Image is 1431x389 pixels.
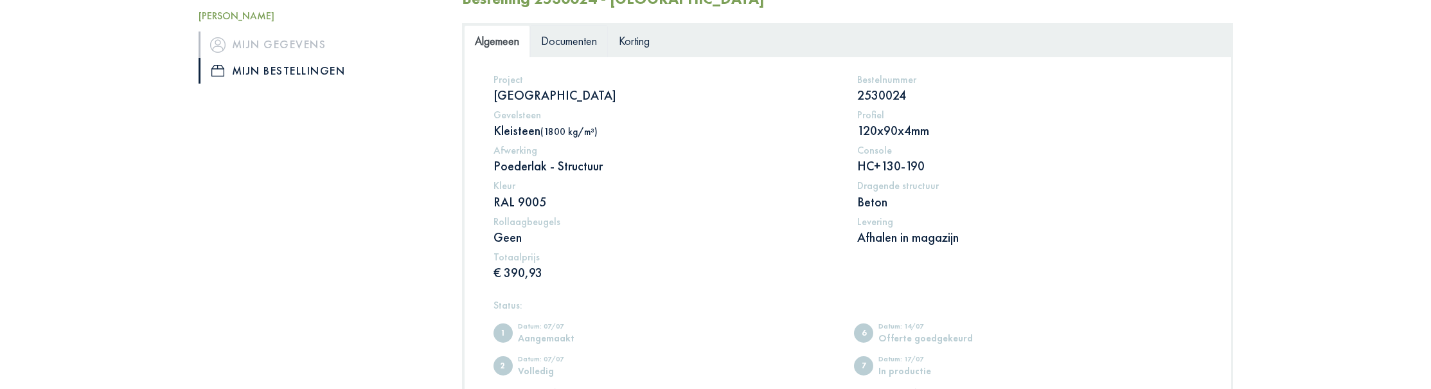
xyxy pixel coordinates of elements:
span: Documenten [541,33,597,48]
div: Datum: 14/07 [878,323,984,333]
span: Volledig [493,356,513,375]
span: Algemeen [475,33,519,48]
a: iconMijn bestellingen [199,58,443,84]
h5: Totaalprijs [493,251,839,263]
div: Volledig [518,366,624,375]
p: Afhalen in magazijn [857,229,1202,246]
h5: Status: [493,299,1202,311]
h5: Afwerking [493,144,839,156]
h5: Project [493,73,839,86]
span: In productie [854,356,873,375]
img: icon [210,37,226,52]
p: 120x90x4mm [857,122,1202,139]
span: Korting [619,33,650,48]
p: Geen [493,229,839,246]
p: € 390,93 [493,264,839,281]
h5: Levering [857,215,1202,228]
div: Aangemaakt [518,333,624,343]
p: [GEOGRAPHIC_DATA] [493,87,839,104]
div: Datum: 07/07 [518,323,624,333]
div: Datum: 17/07 [878,356,984,366]
span: (1800 kg/m³) [540,125,598,138]
p: RAL 9005 [493,194,839,210]
h5: Bestelnummer [857,73,1202,86]
h5: Dragende structuur [857,179,1202,192]
h5: Rollaagbeugels [493,215,839,228]
h5: [PERSON_NAME] [199,10,443,22]
h5: Profiel [857,109,1202,121]
p: Kleisteen [493,122,839,139]
h5: Console [857,144,1202,156]
div: Datum: 07/07 [518,356,624,366]
div: In productie [878,366,984,375]
p: Poederlak - Structuur [493,158,839,174]
h5: Gevelsteen [493,109,839,121]
div: Offerte goedgekeurd [878,333,984,343]
a: iconMijn gegevens [199,32,443,57]
p: Beton [857,194,1202,210]
p: HC+130-190 [857,158,1202,174]
h5: Kleur [493,179,839,192]
span: Offerte goedgekeurd [854,323,873,343]
span: Aangemaakt [493,323,513,343]
p: 2530024 [857,87,1202,104]
img: icon [211,65,224,77]
ul: Tabs [464,25,1231,57]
